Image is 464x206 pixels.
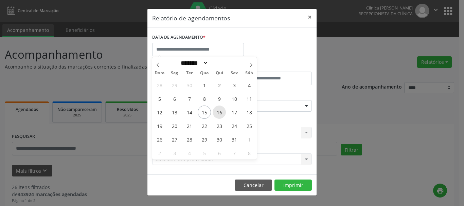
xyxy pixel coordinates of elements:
span: Setembro 28, 2025 [153,78,166,92]
span: Outubro 5, 2025 [153,92,166,105]
span: Outubro 25, 2025 [243,119,256,132]
span: Outubro 29, 2025 [198,133,211,146]
span: Outubro 6, 2025 [168,92,181,105]
span: Outubro 17, 2025 [228,106,241,119]
select: Month [178,59,208,67]
span: Outubro 22, 2025 [198,119,211,132]
span: Outubro 3, 2025 [228,78,241,92]
span: Novembro 8, 2025 [243,146,256,160]
span: Outubro 11, 2025 [243,92,256,105]
span: Outubro 9, 2025 [213,92,226,105]
span: Novembro 4, 2025 [183,146,196,160]
button: Close [303,9,317,25]
span: Outubro 12, 2025 [153,106,166,119]
span: Novembro 6, 2025 [213,146,226,160]
span: Outubro 28, 2025 [183,133,196,146]
span: Novembro 2, 2025 [153,146,166,160]
span: Outubro 15, 2025 [198,106,211,119]
input: Year [208,59,231,67]
span: Outubro 26, 2025 [153,133,166,146]
span: Ter [182,71,197,75]
span: Qua [197,71,212,75]
span: Novembro 7, 2025 [228,146,241,160]
span: Outubro 7, 2025 [183,92,196,105]
label: ATÉ [234,61,312,72]
span: Outubro 27, 2025 [168,133,181,146]
span: Outubro 8, 2025 [198,92,211,105]
span: Outubro 31, 2025 [228,133,241,146]
h5: Relatório de agendamentos [152,14,230,22]
span: Outubro 19, 2025 [153,119,166,132]
button: Cancelar [235,180,272,191]
button: Imprimir [274,180,312,191]
span: Setembro 30, 2025 [183,78,196,92]
span: Outubro 14, 2025 [183,106,196,119]
span: Outubro 1, 2025 [198,78,211,92]
span: Setembro 29, 2025 [168,78,181,92]
span: Outubro 20, 2025 [168,119,181,132]
span: Outubro 2, 2025 [213,78,226,92]
span: Outubro 13, 2025 [168,106,181,119]
span: Outubro 23, 2025 [213,119,226,132]
span: Sáb [242,71,257,75]
label: DATA DE AGENDAMENTO [152,32,206,43]
span: Outubro 18, 2025 [243,106,256,119]
span: Novembro 1, 2025 [243,133,256,146]
span: Sex [227,71,242,75]
span: Outubro 30, 2025 [213,133,226,146]
span: Dom [152,71,167,75]
span: Outubro 10, 2025 [228,92,241,105]
span: Seg [167,71,182,75]
span: Outubro 24, 2025 [228,119,241,132]
span: Outubro 21, 2025 [183,119,196,132]
span: Outubro 16, 2025 [213,106,226,119]
span: Qui [212,71,227,75]
span: Novembro 3, 2025 [168,146,181,160]
span: Outubro 4, 2025 [243,78,256,92]
span: Novembro 5, 2025 [198,146,211,160]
